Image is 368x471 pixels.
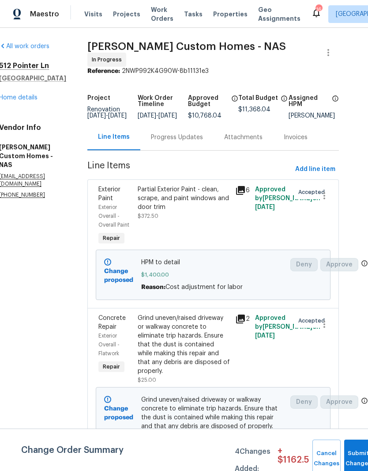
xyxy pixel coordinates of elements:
h5: Work Order Timeline [138,95,188,107]
span: Concrete Repair [98,315,126,330]
b: Change proposed [104,406,133,421]
span: In Progress [92,55,125,64]
span: $10,768.04 [188,113,222,119]
span: - [138,113,177,119]
span: The total cost of line items that have been proposed by Opendoor. This sum includes line items th... [281,95,288,106]
span: Properties [213,10,248,19]
span: [DATE] [138,113,156,119]
span: Grind uneven/raised driveway or walkway concrete to eliminate trip hazards. Ensure that the dust ... [141,395,285,431]
span: Accepted [298,188,328,197]
span: Add line item [295,164,335,175]
div: Grind uneven/raised driveway or walkway concrete to eliminate trip hazards. Ensure that the dust ... [138,314,230,376]
h5: Approved Budget [188,95,229,107]
span: Geo Assignments [258,5,300,23]
span: $372.50 [138,213,158,219]
span: $1,400.00 [141,270,285,279]
div: 2 [235,314,249,324]
span: Cancel Changes [317,448,336,469]
span: [DATE] [158,113,177,119]
b: Reference: [87,68,120,74]
div: 2NWP992K4G90W-8b11131e3 [87,67,339,76]
span: Reason: [141,284,165,290]
span: Only a market manager or an area construction manager can approve [361,397,368,406]
button: Approve [320,395,358,409]
b: Change proposed [104,268,133,283]
button: Approve [320,258,358,271]
span: Tasks [184,11,203,17]
span: [DATE] [108,113,127,119]
span: $25.00 [138,377,156,383]
span: $11,368.04 [238,106,270,113]
button: Add line item [292,161,339,178]
span: Line Items [87,161,292,178]
span: - [87,113,127,119]
div: 16 [315,5,322,14]
div: Attachments [224,133,263,142]
span: [DATE] [87,113,106,119]
span: Exterior Overall - Overall Paint [98,205,129,228]
div: 6 [235,185,249,196]
span: Renovation [87,106,127,119]
span: Visits [84,10,102,19]
span: Only a market manager or an area construction manager can approve [361,260,368,269]
span: [PERSON_NAME] Custom Homes - NAS [87,41,286,52]
span: Exterior Paint [98,186,120,201]
div: [PERSON_NAME] [289,113,339,119]
div: Progress Updates [151,133,203,142]
span: Maestro [30,10,59,19]
span: Repair [99,234,124,243]
span: [DATE] [255,204,275,210]
span: Approved by [PERSON_NAME] on [255,186,320,210]
span: Cost adjustment for labor [165,284,243,290]
span: HPM to detail [141,258,285,267]
span: The total cost of line items that have been approved by both Opendoor and the Trade Partner. This... [231,95,238,113]
div: Partial Exterior Paint - clean, scrape, and paint windows and door trim [138,185,230,212]
h5: Project [87,95,110,101]
span: Accepted [298,316,328,325]
span: Projects [113,10,140,19]
span: The hpm assigned to this work order. [332,95,339,113]
span: Exterior Overall - Flatwork [98,333,120,356]
span: Repair [99,362,124,371]
button: Deny [290,258,318,271]
h5: Total Budget [238,95,278,101]
span: Approved by [PERSON_NAME] on [255,315,320,339]
div: Invoices [284,133,308,142]
span: Submit Changes [349,448,368,469]
button: Deny [290,395,318,409]
h5: Assigned HPM [289,95,329,107]
span: [DATE] [255,333,275,339]
div: Line Items [98,133,130,141]
span: Work Orders [151,5,173,23]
